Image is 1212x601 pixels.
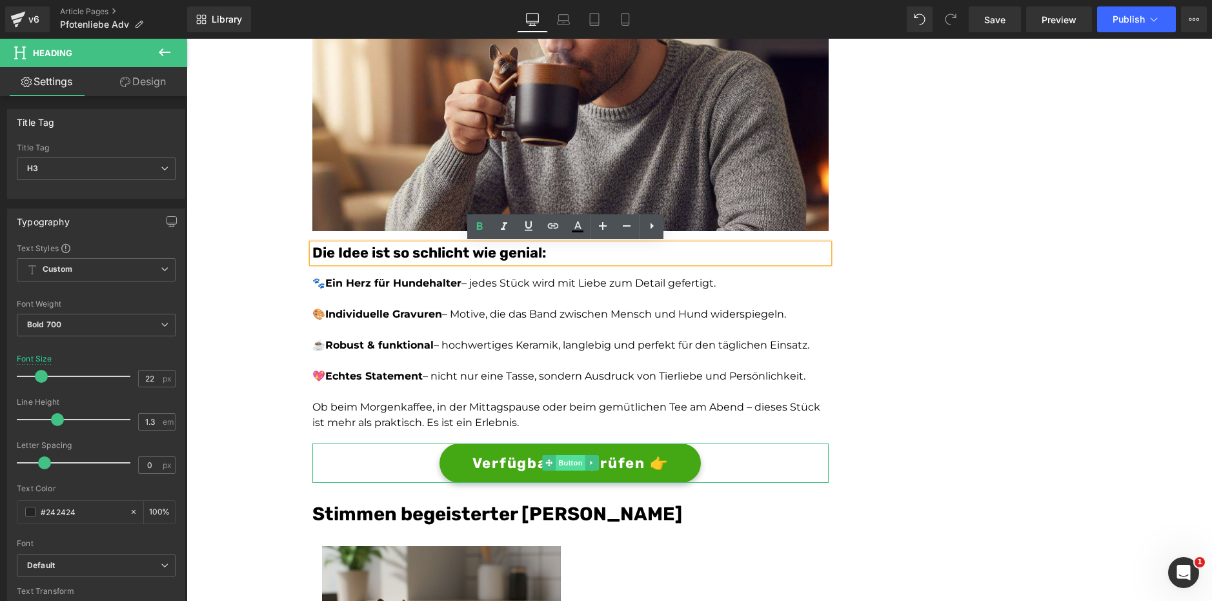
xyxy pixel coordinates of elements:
span: 🐾 – jedes Stück wird mit Liebe zum Detail gefertigt. [126,238,529,250]
span: em [163,418,174,426]
div: Text Color [17,484,176,493]
span: px [163,461,174,469]
a: New Library [187,6,251,32]
div: Letter Spacing [17,441,176,450]
p: Ob beim Morgenkaffee, in der Mittagspause oder beim gemütlichen Tee am Abend – dieses Stück ist m... [126,361,642,392]
b: Custom [43,264,72,275]
div: Font [17,539,176,548]
p: 💖 – nicht nur eine Tasse, sondern Ausdruck von Tierliebe und Persönlichkeit. [126,330,642,345]
a: Mobile [610,6,641,32]
span: px [163,374,174,383]
a: Verfügbarkeit prüfen 👉 [253,405,515,444]
div: Font Size [17,354,52,363]
div: Text Styles [17,243,176,253]
a: v6 [5,6,50,32]
div: v6 [26,11,42,28]
button: Publish [1097,6,1176,32]
span: Publish [1113,14,1145,25]
div: Line Height [17,398,176,407]
span: Preview [1042,13,1076,26]
p: 🎨 – Motive, die das Band zwischen Mensch und Hund widerspiegeln. [126,268,642,283]
font: Die Idee ist so schlicht wie genial: [126,205,359,223]
font: Stimmen begeisterter [PERSON_NAME] [126,464,496,486]
a: Article Pages [60,6,187,17]
b: Bold 700 [27,320,61,329]
a: Desktop [517,6,548,32]
a: Design [96,67,190,96]
span: Save [984,13,1005,26]
div: Title Tag [17,110,55,128]
span: 1 [1195,557,1205,567]
b: H3 [27,163,38,173]
strong: Robust & funktional [139,300,247,312]
div: Text Transform [17,587,176,596]
a: Expand / Collapse [398,416,412,432]
strong: Ein Herz für Hundehalter [139,238,275,250]
span: Button [369,416,399,432]
strong: Individuelle Gravuren [139,269,256,281]
input: Color [41,505,123,519]
div: % [144,501,175,524]
a: Preview [1026,6,1092,32]
iframe: Intercom live chat [1168,557,1199,588]
span: Heading [33,48,72,58]
span: Library [212,14,242,25]
a: Laptop [548,6,579,32]
strong: Echtes Statement [139,331,236,343]
button: Undo [907,6,933,32]
span: Pfotenliebe Adv [60,19,129,30]
span: Verfügbarkeit prüfen 👉 [286,414,482,435]
a: Tablet [579,6,610,32]
i: Default [27,560,55,571]
p: ☕ – hochwertiges Keramik, langlebig und perfekt für den täglichen Einsatz. [126,299,642,314]
div: Font Weight [17,300,176,309]
div: Title Tag [17,143,176,152]
button: More [1181,6,1207,32]
button: Redo [938,6,964,32]
div: Typography [17,209,70,227]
